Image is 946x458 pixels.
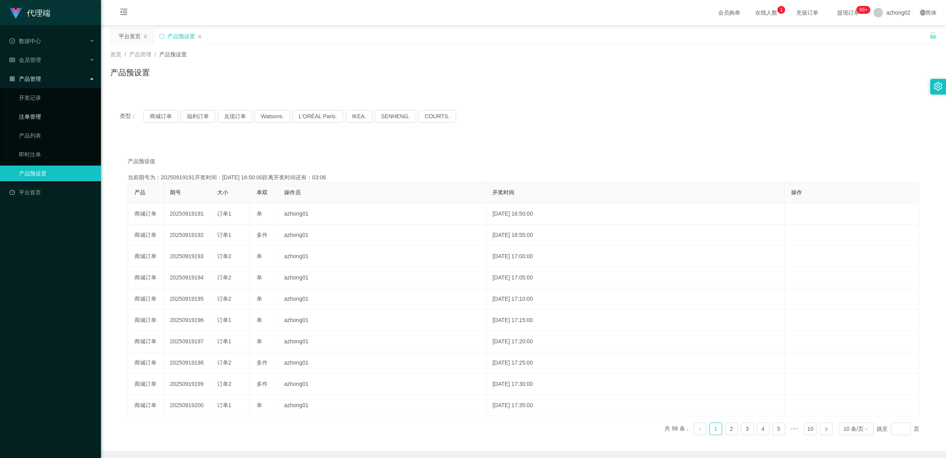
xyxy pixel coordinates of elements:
[257,338,262,344] span: 单
[19,109,95,125] a: 注单管理
[257,381,268,387] span: 多件
[128,267,164,289] td: 商城订单
[486,395,784,416] td: [DATE] 17:35:00
[257,232,268,238] span: 多件
[257,402,262,408] span: 单
[19,147,95,162] a: 即时注单
[143,34,148,39] i: 图标: close
[128,374,164,395] td: 商城订单
[486,267,784,289] td: [DATE] 17:05:00
[710,423,722,435] a: 1
[159,51,187,58] span: 产品预设置
[780,6,783,14] p: 1
[486,289,784,310] td: [DATE] 17:10:00
[110,67,150,78] h1: 产品预设置
[217,317,231,323] span: 订单1
[9,57,41,63] span: 会员管理
[197,34,202,39] i: 图标: close
[284,189,301,195] span: 操作员
[486,203,784,225] td: [DATE] 16:50:00
[128,352,164,374] td: 商城订单
[110,0,137,26] i: 图标: menu-fold
[217,189,228,195] span: 大小
[9,76,41,82] span: 产品管理
[934,82,942,91] i: 图标: setting
[217,210,231,217] span: 订单1
[217,232,231,238] span: 订单1
[278,225,486,246] td: azhong01
[125,51,126,58] span: /
[856,6,870,14] sup: 1222
[217,338,231,344] span: 订单1
[164,352,211,374] td: 20250919198
[9,38,15,44] i: 图标: check-circle-o
[257,296,262,302] span: 单
[419,110,456,123] button: COURTS.
[19,128,95,143] a: 产品列表
[129,51,151,58] span: 产品管理
[128,246,164,267] td: 商城订单
[741,423,754,435] li: 3
[278,310,486,331] td: azhong01
[128,331,164,352] td: 商城订单
[128,225,164,246] td: 商城订单
[757,423,769,435] a: 4
[164,395,211,416] td: 20250919200
[929,32,937,39] i: 图标: unlock
[486,374,784,395] td: [DATE] 17:30:00
[278,395,486,416] td: azhong01
[257,274,262,281] span: 单
[9,76,15,82] i: 图标: appstore-o
[486,246,784,267] td: [DATE] 17:00:00
[773,423,785,435] a: 5
[128,289,164,310] td: 商城订单
[278,289,486,310] td: azhong01
[824,427,829,432] i: 图标: right
[844,423,864,435] div: 10 条/页
[804,423,817,435] li: 10
[375,110,416,123] button: SENHENG.
[788,423,801,435] li: 向后 5 页
[27,0,50,26] h1: 代理端
[792,10,822,15] span: 充值订单
[257,210,262,217] span: 单
[128,203,164,225] td: 商城订单
[217,274,231,281] span: 订单2
[486,310,784,331] td: [DATE] 17:15:00
[773,423,785,435] li: 5
[820,423,832,435] li: 下一页
[164,203,211,225] td: 20250919191
[217,381,231,387] span: 订单2
[164,331,211,352] td: 20250919197
[278,374,486,395] td: azhong01
[278,246,486,267] td: azhong01
[159,34,164,39] i: 图标: sync
[791,189,802,195] span: 操作
[164,225,211,246] td: 20250919192
[255,110,290,123] button: Watsons.
[726,423,737,435] a: 2
[155,51,156,58] span: /
[19,90,95,106] a: 开奖记录
[257,253,262,259] span: 单
[9,8,22,19] img: logo.9652507e.png
[257,317,262,323] span: 单
[181,110,215,123] button: 福利订单
[486,225,784,246] td: [DATE] 16:55:00
[134,189,145,195] span: 产品
[864,426,869,432] i: 图标: down
[698,427,702,432] i: 图标: left
[143,110,178,123] button: 商城订单
[9,57,15,63] i: 图标: table
[9,184,95,200] a: 图标: dashboard平台首页
[128,395,164,416] td: 商城订单
[346,110,372,123] button: IKEA.
[804,423,816,435] a: 10
[292,110,343,123] button: L'ORÉAL Paris.
[128,173,919,182] div: 当前期号为：20250919191开奖时间：[DATE] 16:50:00距离开奖时间还有：03:06
[257,189,268,195] span: 单双
[492,189,514,195] span: 开奖时间
[741,423,753,435] a: 3
[217,359,231,366] span: 订单2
